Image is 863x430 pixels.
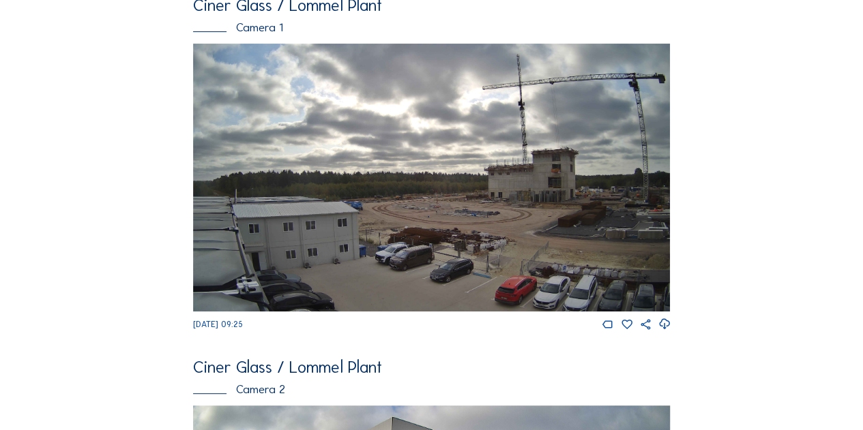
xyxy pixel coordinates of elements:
[193,44,671,311] img: Image
[193,319,243,329] span: [DATE] 09:25
[193,22,671,33] div: Camera 1
[193,359,671,376] div: Ciner Glass / Lommel Plant
[193,384,671,395] div: Camera 2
